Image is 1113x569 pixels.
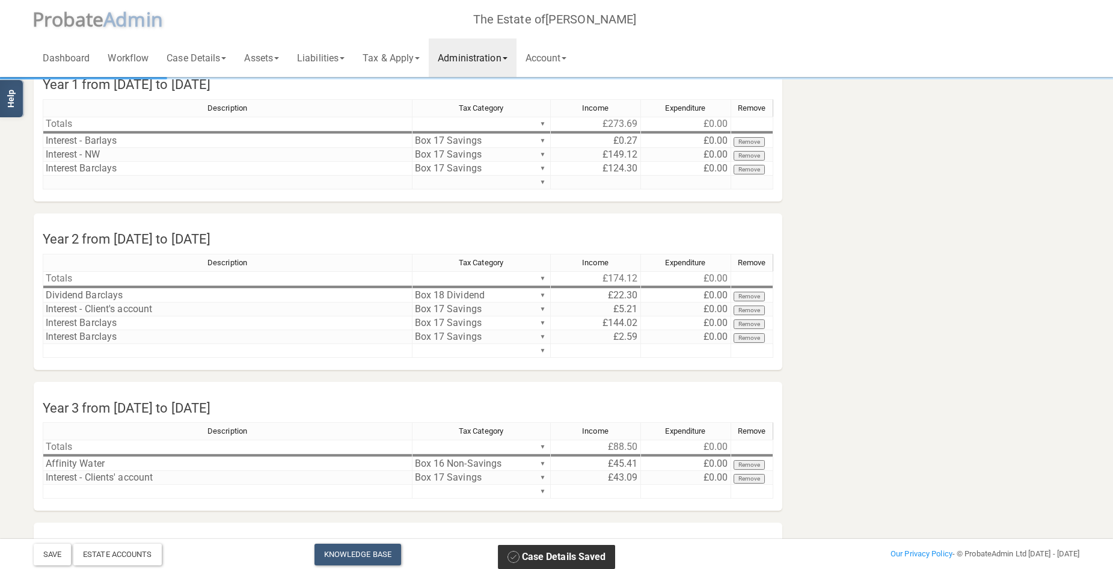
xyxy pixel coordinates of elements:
div: ▼ [538,162,548,174]
td: Dividend Barclays [43,289,412,303]
td: Totals [43,117,412,131]
td: Box 17 Savings [412,471,551,485]
td: Box 17 Savings [412,330,551,344]
a: Dashboard [34,38,99,77]
a: Case Details [158,38,235,77]
button: Remove [734,306,765,315]
button: Remove [734,165,765,174]
td: £0.27 [551,134,641,148]
a: Liabilities [288,38,354,77]
td: Box 17 Savings [412,316,551,330]
a: Knowledge Base [314,544,401,565]
td: £0.00 [641,162,731,176]
span: Expenditure [665,103,705,112]
h4: Year 1 from [DATE] to [DATE] [34,71,655,99]
td: Box 17 Savings [412,303,551,316]
div: ▼ [538,117,548,130]
div: ▼ [538,344,548,357]
button: Remove [734,292,765,301]
div: ▼ [538,330,548,343]
span: P [32,6,104,32]
button: Remove [734,137,765,147]
span: Tax Category [459,258,503,267]
h4: Year 3 from [DATE] to [DATE] [34,394,655,422]
td: £0.00 [641,148,731,162]
td: Totals [43,440,412,454]
td: Interest Barclays [43,330,412,344]
button: Save [34,544,71,565]
div: ▼ [538,289,548,301]
div: Estate Accounts [73,544,162,565]
td: £0.00 [641,471,731,485]
td: £0.00 [641,271,731,286]
div: ▼ [538,148,548,161]
a: Tax & Apply [354,38,429,77]
td: Interest Barclays [43,162,412,176]
div: ▼ [538,303,548,315]
div: ▼ [538,176,548,188]
span: Expenditure [665,426,705,435]
td: Interest - Clients' account [43,471,412,485]
span: Tax Category [459,426,503,435]
div: ▼ [538,134,548,147]
td: £0.00 [641,303,731,316]
td: £0.00 [641,316,731,330]
div: ▼ [538,457,548,470]
td: £0.00 [641,457,731,471]
td: Interest - Barlays [43,134,412,148]
span: Tax Category [459,103,503,112]
td: Interest Barclays [43,316,412,330]
td: Box 17 Savings [412,162,551,176]
td: £144.02 [551,316,641,330]
td: Box 16 Non-Savings [412,457,551,471]
h4: Year 2 from [DATE] to [DATE] [34,226,655,254]
td: £0.00 [641,117,731,131]
td: £273.69 [551,117,641,131]
button: Remove [734,474,765,484]
span: Income [582,426,609,435]
span: Case Details Saved [522,551,606,562]
td: £2.59 [551,330,641,344]
td: £0.00 [641,330,731,344]
div: ▼ [538,316,548,329]
td: £22.30 [551,289,641,303]
td: £124.30 [551,162,641,176]
span: Income [582,103,609,112]
td: £45.41 [551,457,641,471]
span: A [103,6,163,32]
td: Box 18 Dividend [412,289,551,303]
a: Workflow [99,38,158,77]
span: Remove [738,103,766,112]
td: £43.09 [551,471,641,485]
span: Expenditure [665,258,705,267]
td: Box 17 Savings [412,134,551,148]
button: Remove [734,151,765,161]
span: Remove [738,258,766,267]
td: £5.21 [551,303,641,316]
button: Remove [734,333,765,343]
span: dmin [115,6,162,32]
a: Administration [429,38,516,77]
span: Description [207,426,247,435]
h4: Year 4 from [DATE] to [DATE] [34,535,655,563]
td: £0.00 [641,440,731,454]
span: Description [207,258,247,267]
span: Remove [738,426,766,435]
td: £149.12 [551,148,641,162]
td: £0.00 [641,289,731,303]
div: - © ProbateAdmin Ltd [DATE] - [DATE] [734,547,1088,561]
td: Interest - NW [43,148,412,162]
a: Assets [235,38,288,77]
div: ▼ [538,485,548,497]
button: Remove [734,319,765,329]
td: £88.50 [551,440,641,454]
span: robate [44,6,104,32]
td: £174.12 [551,271,641,286]
a: Our Privacy Policy [891,549,952,558]
td: £0.00 [641,134,731,148]
td: Interest - Client's account [43,303,412,316]
div: ▼ [538,272,548,284]
td: Totals [43,271,412,286]
a: Account [517,38,576,77]
div: ▼ [538,440,548,453]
